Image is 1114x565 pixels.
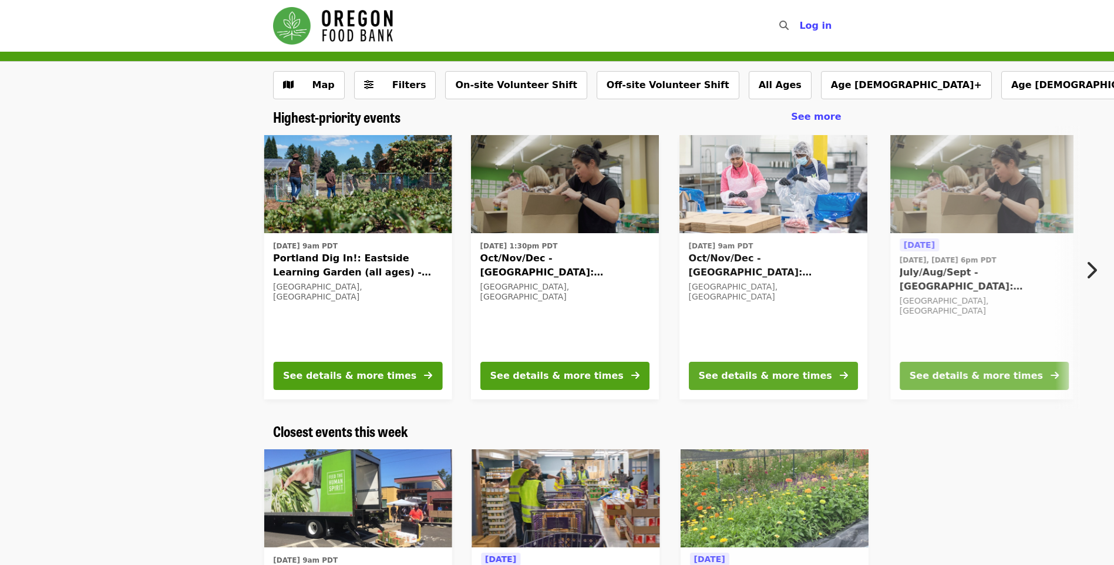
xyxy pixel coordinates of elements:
[900,265,1069,294] span: July/Aug/Sept - [GEOGRAPHIC_DATA]: Repack/Sort (age [DEMOGRAPHIC_DATA]+)
[480,362,649,390] button: See details & more times
[273,282,442,302] div: [GEOGRAPHIC_DATA], [GEOGRAPHIC_DATA]
[283,369,416,383] div: See details & more times
[364,79,373,90] i: sliders-h icon
[689,241,753,251] time: [DATE] 9am PDT
[900,362,1069,390] button: See details & more times
[264,135,452,234] img: Portland Dig In!: Eastside Learning Garden (all ages) - Aug/Sept/Oct organized by Oregon Food Bank
[273,423,408,440] a: Closest events this week
[910,369,1043,383] div: See details & more times
[273,251,442,280] span: Portland Dig In!: Eastside Learning Garden (all ages) - Aug/Sept/Oct
[1051,370,1059,381] i: arrow-right icon
[779,20,789,31] i: search icon
[480,282,649,302] div: [GEOGRAPHIC_DATA], [GEOGRAPHIC_DATA]
[796,12,805,40] input: Search
[264,449,452,548] img: Ortiz Center - Free Food Market (16+) organized by Oregon Food Bank
[679,135,867,399] a: See details for "Oct/Nov/Dec - Beaverton: Repack/Sort (age 10+)"
[264,109,851,126] div: Highest-priority events
[1075,254,1114,287] button: Next item
[392,79,426,90] span: Filters
[821,71,992,99] button: Age [DEMOGRAPHIC_DATA]+
[840,370,848,381] i: arrow-right icon
[273,106,400,127] span: Highest-priority events
[273,109,400,126] a: Highest-priority events
[354,71,436,99] button: Filters (0 selected)
[689,362,858,390] button: See details & more times
[424,370,432,381] i: arrow-right icon
[283,79,294,90] i: map icon
[597,71,739,99] button: Off-site Volunteer Shift
[699,369,832,383] div: See details & more times
[485,554,516,564] span: [DATE]
[689,282,858,302] div: [GEOGRAPHIC_DATA], [GEOGRAPHIC_DATA]
[273,241,338,251] time: [DATE] 9am PDT
[799,20,832,31] span: Log in
[273,421,408,441] span: Closest events this week
[1085,259,1097,281] i: chevron-right icon
[264,423,851,440] div: Closest events this week
[900,296,1069,316] div: [GEOGRAPHIC_DATA], [GEOGRAPHIC_DATA]
[680,449,868,548] img: Unity Farm Volunteer Event organized by Oregon Food Bank
[890,135,1078,234] img: July/Aug/Sept - Portland: Repack/Sort (age 8+) organized by Oregon Food Bank
[689,251,858,280] span: Oct/Nov/Dec - [GEOGRAPHIC_DATA]: Repack/Sort (age [DEMOGRAPHIC_DATA]+)
[480,251,649,280] span: Oct/Nov/Dec - [GEOGRAPHIC_DATA]: Repack/Sort (age [DEMOGRAPHIC_DATA]+)
[273,362,442,390] button: See details & more times
[264,135,452,399] a: See details for "Portland Dig In!: Eastside Learning Garden (all ages) - Aug/Sept/Oct"
[471,135,659,399] a: See details for "Oct/Nov/Dec - Portland: Repack/Sort (age 8+)"
[631,370,640,381] i: arrow-right icon
[694,554,725,564] span: [DATE]
[890,135,1078,399] a: See details for "July/Aug/Sept - Portland: Repack/Sort (age 8+)"
[472,449,659,548] img: Northeast Emergency Food Program - Partner Agency Support organized by Oregon Food Bank
[490,369,624,383] div: See details & more times
[679,135,867,234] img: Oct/Nov/Dec - Beaverton: Repack/Sort (age 10+) organized by Oregon Food Bank
[480,241,558,251] time: [DATE] 1:30pm PDT
[791,111,841,122] span: See more
[790,14,841,38] button: Log in
[791,110,841,124] a: See more
[904,240,935,250] span: [DATE]
[273,7,393,45] img: Oregon Food Bank - Home
[749,71,812,99] button: All Ages
[445,71,587,99] button: On-site Volunteer Shift
[471,135,659,234] img: Oct/Nov/Dec - Portland: Repack/Sort (age 8+) organized by Oregon Food Bank
[273,71,345,99] button: Show map view
[312,79,335,90] span: Map
[900,255,997,265] time: [DATE], [DATE] 6pm PDT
